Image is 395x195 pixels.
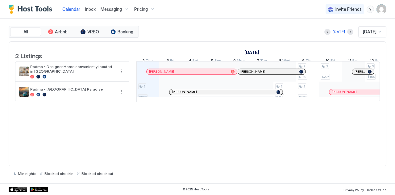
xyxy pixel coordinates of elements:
span: VRBO [87,29,99,35]
span: [PERSON_NAME] [172,90,197,94]
span: 3 [372,64,374,68]
button: More options [118,88,125,95]
div: User profile [376,4,386,14]
span: Terms Of Use [366,188,386,192]
button: More options [118,68,125,75]
span: 8 [279,58,281,65]
span: 2 [281,84,282,88]
a: Calendar [62,6,80,12]
a: Privacy Policy [343,186,364,193]
span: 10 [326,58,330,65]
button: Airbnb [42,28,73,36]
span: 3 [167,58,169,65]
span: Sun [375,58,382,65]
span: Booking [118,29,133,35]
span: Fri [170,58,174,65]
span: Blocked checkout [81,171,113,176]
span: [PERSON_NAME] [355,70,365,74]
span: Padma - [GEOGRAPHIC_DATA] Paradise [30,87,115,91]
a: October 1, 2025 [243,48,261,57]
a: October 8, 2025 [277,57,292,66]
a: October 7, 2025 [255,57,268,66]
a: Host Tools Logo [9,5,55,14]
span: 9 [302,58,305,65]
span: © 2025 Host Tools [182,187,209,191]
span: [DATE] [363,29,376,35]
div: menu [118,68,125,75]
span: Min nights [18,171,36,176]
button: [DATE] [332,28,346,36]
span: All [23,29,28,35]
a: October 4, 2025 [187,57,200,66]
a: Google Play Store [30,187,48,192]
span: Mon [237,58,245,65]
a: App Store [9,187,27,192]
span: $149 [299,75,306,79]
div: menu [367,6,374,13]
div: tab-group [9,26,139,38]
span: Padma - Designer Home conveniently located in [GEOGRAPHIC_DATA] [30,64,115,74]
span: 4 [189,58,191,65]
button: VRBO [74,28,105,36]
span: $439 [299,95,306,99]
span: Messaging [101,6,122,12]
a: Inbox [85,6,96,12]
span: 2 [326,64,328,68]
a: October 3, 2025 [165,57,176,66]
span: $165 [368,75,375,79]
a: October 12, 2025 [368,57,383,66]
span: Tue [260,58,267,65]
span: Wed [282,58,290,65]
span: 6 [233,58,236,65]
button: Next month [347,29,353,35]
span: Airbnb [55,29,68,35]
span: Invite Friends [335,6,362,12]
span: Sat [352,58,358,65]
a: October 2, 2025 [141,57,154,66]
span: $269 [139,95,147,99]
button: Previous month [324,29,331,35]
span: Sat [192,58,198,65]
span: Sun [214,58,221,65]
div: listing image [19,87,29,97]
button: All [10,28,41,36]
span: Thu [146,58,153,65]
a: October 5, 2025 [210,57,223,66]
span: 12 [370,58,374,65]
span: Thu [306,58,313,65]
span: 2 Listings [15,51,42,60]
span: 11 [348,58,351,65]
a: October 9, 2025 [301,57,314,66]
div: listing image [19,66,29,76]
span: $207 [322,75,329,79]
span: [PERSON_NAME] [149,70,174,74]
span: Fri [331,58,335,65]
a: October 6, 2025 [232,57,246,66]
span: $412 [276,95,283,99]
a: October 10, 2025 [324,57,336,66]
span: 7 [257,58,259,65]
span: 2 [303,84,305,88]
span: 5 [211,58,214,65]
div: menu [118,88,125,95]
span: 2 [142,58,145,65]
span: Privacy Policy [343,188,364,192]
span: Blocked checkin [44,171,73,176]
span: 2 [303,64,305,68]
span: [PERSON_NAME] [332,90,357,94]
span: 2 [143,84,145,88]
span: Pricing [134,6,148,12]
span: [PERSON_NAME] [240,70,265,74]
button: Booking [106,28,137,36]
div: [DATE] [333,29,345,35]
a: October 11, 2025 [347,57,360,66]
a: Terms Of Use [366,186,386,193]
